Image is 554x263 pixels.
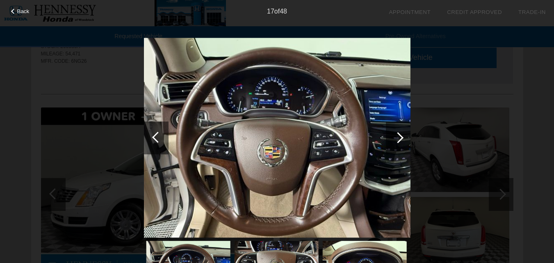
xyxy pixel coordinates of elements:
[267,8,274,15] span: 17
[447,9,502,15] a: Credit Approved
[17,8,30,14] span: Back
[280,8,287,15] span: 48
[144,38,410,238] img: 85ae1e4c-3448-46c4-849f-ce75e2c22592.jpeg
[518,9,546,15] a: Trade-In
[389,9,431,15] a: Appointment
